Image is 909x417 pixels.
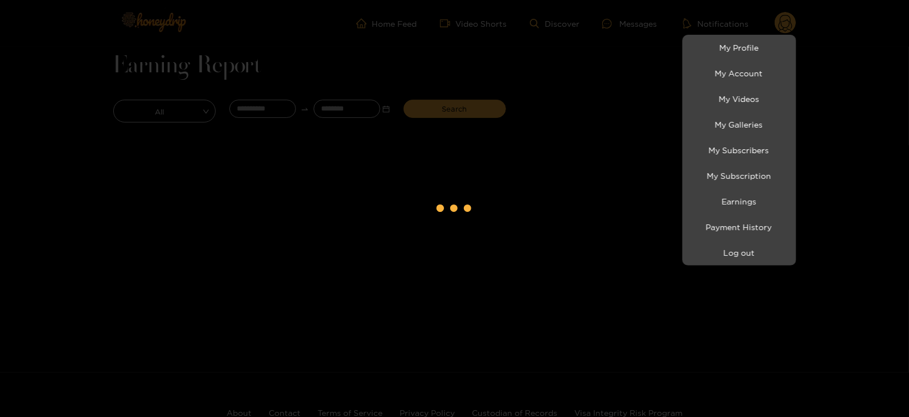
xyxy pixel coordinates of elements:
a: My Account [685,63,793,83]
a: My Subscribers [685,140,793,160]
a: My Profile [685,38,793,58]
button: Log out [685,243,793,263]
a: My Videos [685,89,793,109]
a: Payment History [685,217,793,237]
a: My Subscription [685,166,793,186]
a: Earnings [685,191,793,211]
a: My Galleries [685,115,793,134]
